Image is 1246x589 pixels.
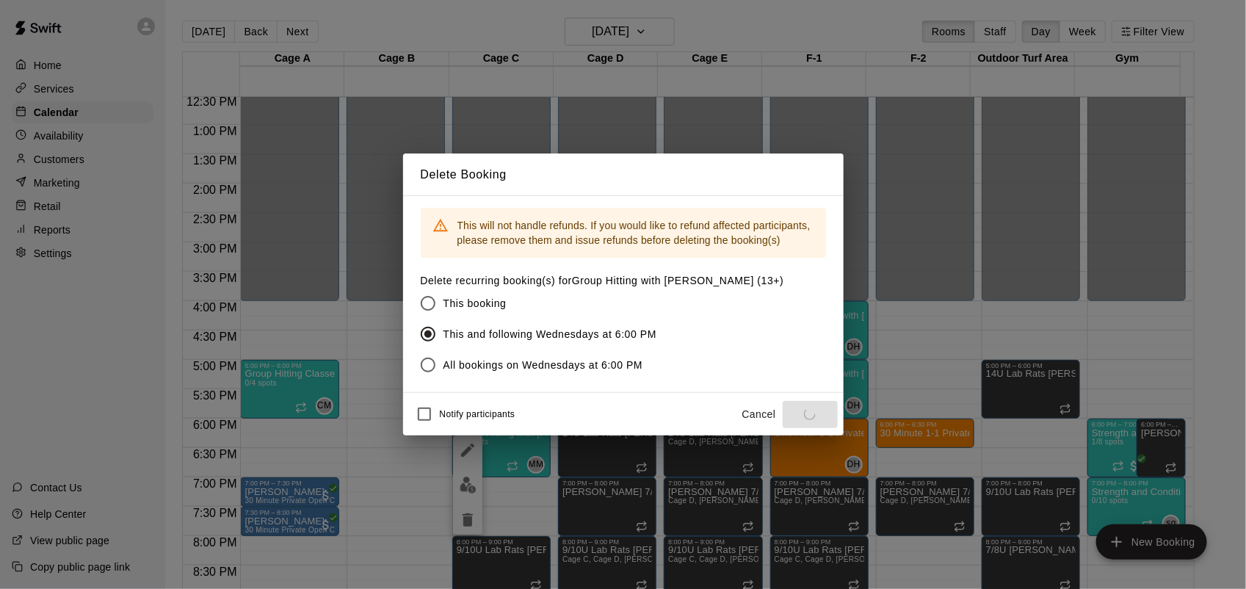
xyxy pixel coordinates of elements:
[403,153,844,196] h2: Delete Booking
[421,273,784,288] label: Delete recurring booking(s) for Group Hitting with [PERSON_NAME] (13+)
[443,327,657,342] span: This and following Wednesdays at 6:00 PM
[443,296,507,311] span: This booking
[736,401,783,428] button: Cancel
[457,212,814,253] div: This will not handle refunds. If you would like to refund affected participants, please remove th...
[440,410,515,420] span: Notify participants
[443,358,643,373] span: All bookings on Wednesdays at 6:00 PM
